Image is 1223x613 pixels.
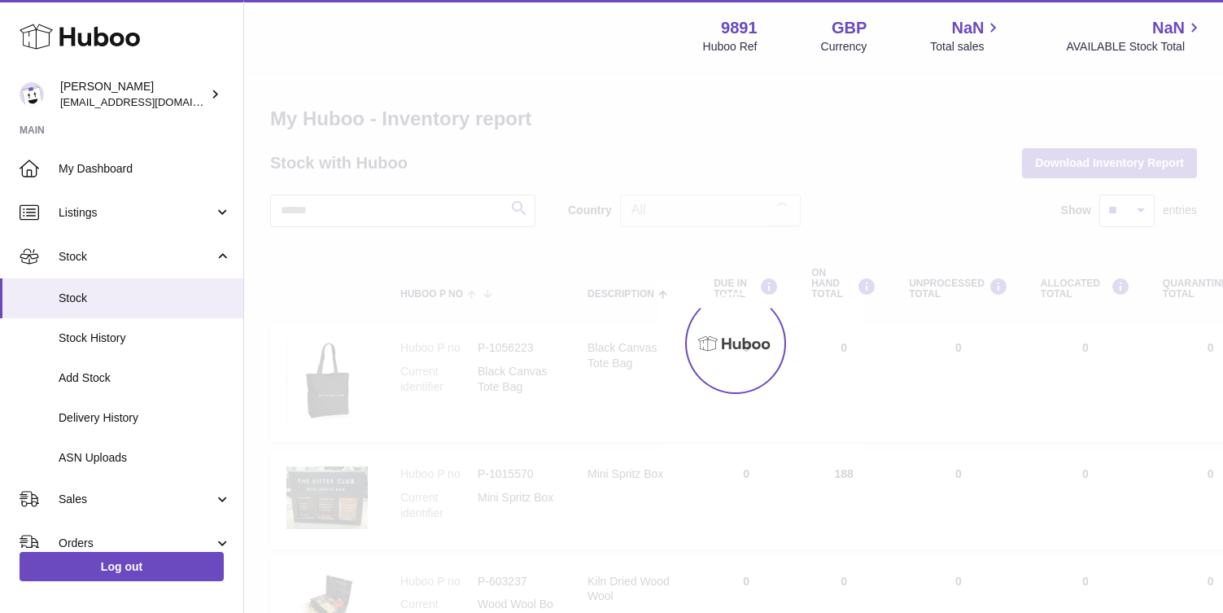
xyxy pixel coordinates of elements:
span: Stock History [59,331,231,346]
a: NaN Total sales [930,17,1002,55]
div: Currency [821,39,867,55]
span: Sales [59,492,214,507]
span: [EMAIL_ADDRESS][DOMAIN_NAME] [60,95,239,108]
span: NaN [1152,17,1185,39]
div: [PERSON_NAME] [60,79,207,110]
span: Stock [59,249,214,265]
div: Huboo Ref [703,39,758,55]
strong: GBP [832,17,867,39]
a: Log out [20,552,224,581]
strong: 9891 [721,17,758,39]
span: Orders [59,536,214,551]
span: Listings [59,205,214,221]
span: My Dashboard [59,161,231,177]
span: NaN [951,17,984,39]
span: ASN Uploads [59,450,231,466]
span: AVAILABLE Stock Total [1066,39,1203,55]
span: Add Stock [59,370,231,386]
span: Delivery History [59,410,231,426]
img: ro@thebitterclub.co.uk [20,82,44,107]
span: Total sales [930,39,1002,55]
span: Stock [59,291,231,306]
a: NaN AVAILABLE Stock Total [1066,17,1203,55]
